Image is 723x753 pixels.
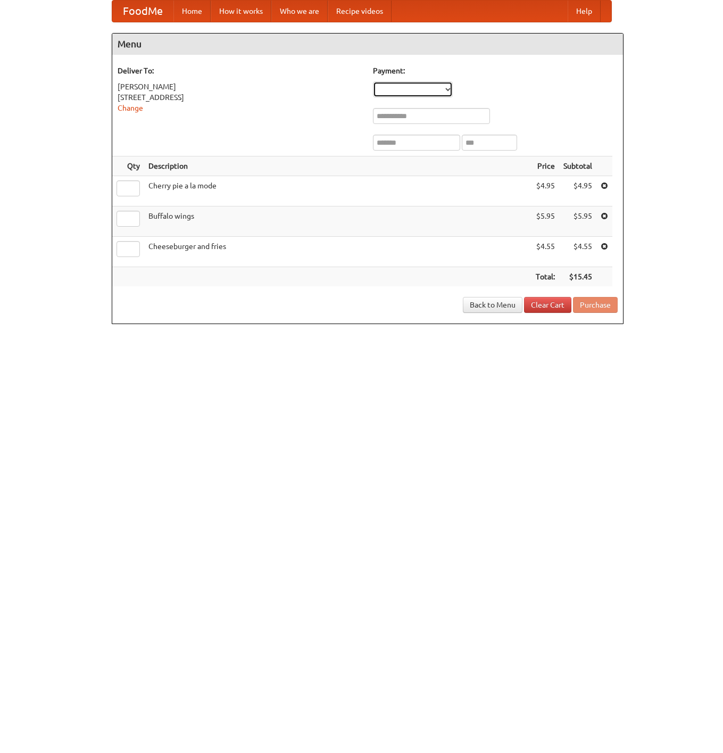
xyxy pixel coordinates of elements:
[559,206,596,237] td: $5.95
[144,156,531,176] th: Description
[463,297,522,313] a: Back to Menu
[328,1,392,22] a: Recipe videos
[271,1,328,22] a: Who we are
[112,156,144,176] th: Qty
[211,1,271,22] a: How it works
[531,176,559,206] td: $4.95
[118,65,362,76] h5: Deliver To:
[559,176,596,206] td: $4.95
[112,34,623,55] h4: Menu
[118,92,362,103] div: [STREET_ADDRESS]
[524,297,571,313] a: Clear Cart
[144,176,531,206] td: Cherry pie a la mode
[112,1,173,22] a: FoodMe
[531,237,559,267] td: $4.55
[531,206,559,237] td: $5.95
[559,267,596,287] th: $15.45
[173,1,211,22] a: Home
[144,237,531,267] td: Cheeseburger and fries
[573,297,618,313] button: Purchase
[568,1,601,22] a: Help
[373,65,618,76] h5: Payment:
[144,206,531,237] td: Buffalo wings
[559,156,596,176] th: Subtotal
[531,267,559,287] th: Total:
[559,237,596,267] td: $4.55
[531,156,559,176] th: Price
[118,104,143,112] a: Change
[118,81,362,92] div: [PERSON_NAME]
